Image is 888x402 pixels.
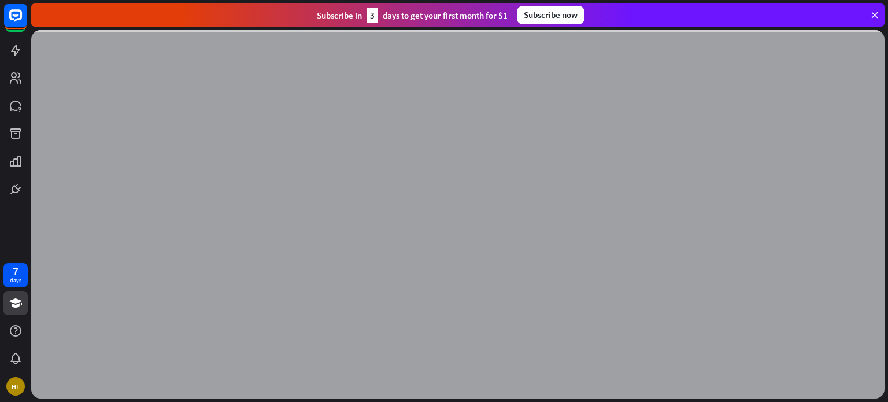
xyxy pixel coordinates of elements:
div: days [10,276,21,285]
a: 7 days [3,263,28,287]
div: Subscribe now [517,6,584,24]
div: Subscribe in days to get your first month for $1 [317,8,508,23]
div: 3 [367,8,378,23]
div: 7 [13,266,18,276]
div: HL [6,377,25,396]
